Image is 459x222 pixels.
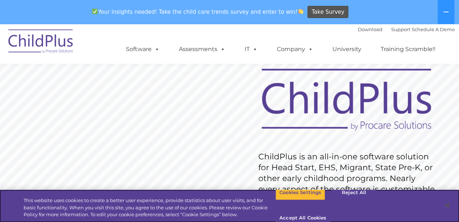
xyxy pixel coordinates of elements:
[412,26,455,32] a: Schedule A Demo
[24,197,275,218] div: This website uses cookies to create a better user experience, provide statistics about user visit...
[89,5,307,19] span: Your insights needed! Take the child care trends survey and enter to win!
[270,42,320,56] a: Company
[331,185,377,200] button: Reject All
[307,6,348,18] a: Take Survey
[358,26,382,32] a: Download
[325,42,369,56] a: University
[237,42,265,56] a: IT
[391,26,410,32] a: Support
[275,185,325,200] button: Cookies Settings
[172,42,233,56] a: Assessments
[373,42,443,56] a: Training Scramble!!
[5,24,77,60] img: ChildPlus by Procare Solutions
[439,197,455,213] button: Close
[92,9,98,14] img: ✅
[312,6,344,18] span: Take Survey
[119,42,167,56] a: Software
[298,9,303,14] img: 👏
[358,26,455,32] font: |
